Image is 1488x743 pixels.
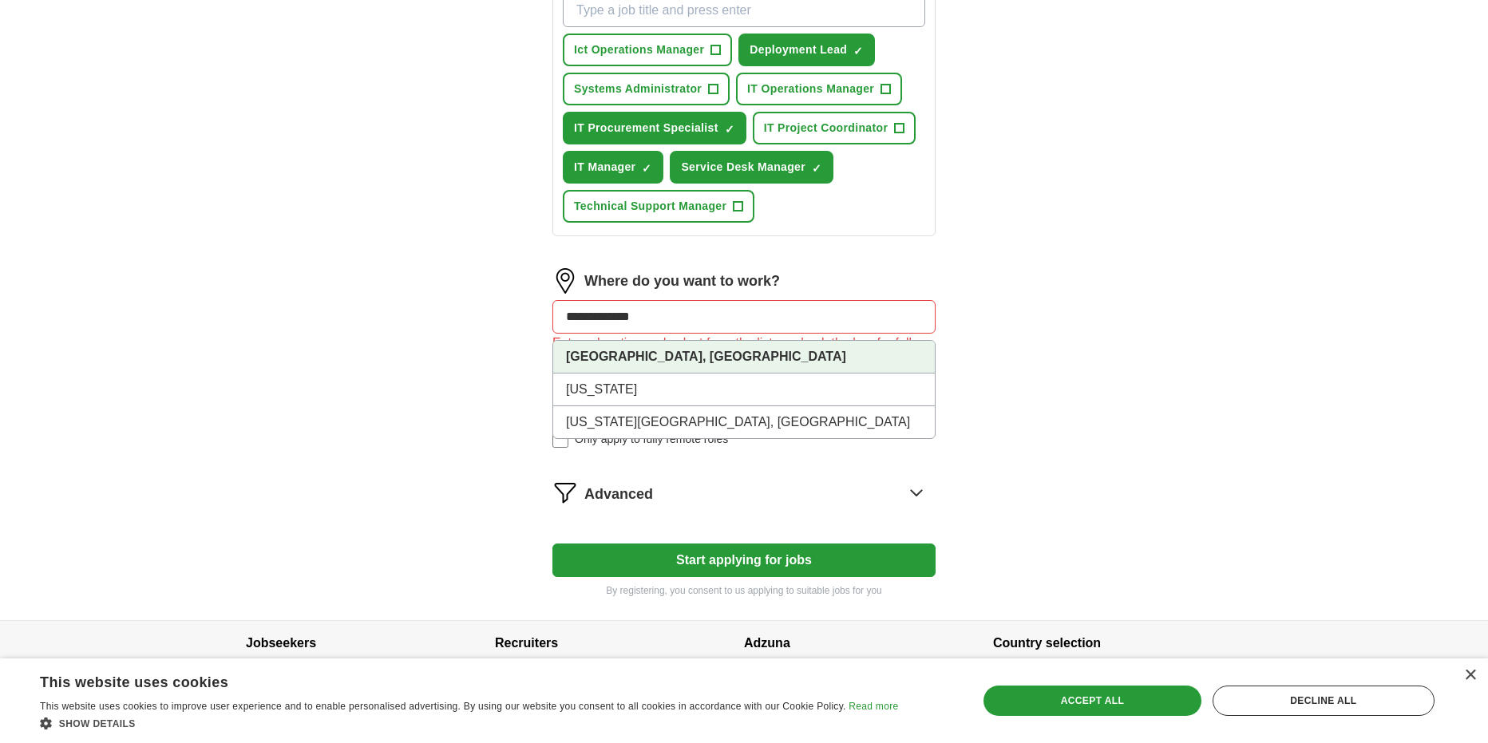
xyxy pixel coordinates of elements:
button: IT Procurement Specialist✓ [563,112,746,144]
span: Only apply to fully remote roles [575,431,728,448]
li: [US_STATE][GEOGRAPHIC_DATA], [GEOGRAPHIC_DATA] [553,406,935,438]
span: ✓ [853,45,863,57]
div: Close [1464,670,1476,682]
div: Show details [40,715,898,731]
span: This website uses cookies to improve user experience and to enable personalised advertising. By u... [40,701,846,712]
button: IT Manager✓ [563,151,663,184]
span: ✓ [812,162,821,175]
span: Show details [59,718,136,729]
li: [US_STATE] [553,373,935,406]
span: Service Desk Manager [681,159,805,176]
span: IT Operations Manager [747,81,874,97]
span: ✓ [642,162,651,175]
button: Systems Administrator [563,73,730,105]
div: This website uses cookies [40,668,858,692]
button: IT Operations Manager [736,73,902,105]
span: Technical Support Manager [574,198,726,215]
button: Service Desk Manager✓ [670,151,833,184]
button: Deployment Lead✓ [738,34,875,66]
img: filter [552,480,578,505]
label: Where do you want to work? [584,271,780,292]
button: Technical Support Manager [563,190,754,223]
div: Accept all [983,686,1201,716]
span: IT Project Coordinator [764,120,888,136]
span: ✓ [725,123,734,136]
img: location.png [552,268,578,294]
button: Start applying for jobs [552,543,936,577]
div: Enter a location and select from the list, or check the box for fully remote roles [552,334,936,372]
button: IT Project Coordinator [753,112,916,144]
span: Advanced [584,484,653,505]
p: By registering, you consent to us applying to suitable jobs for you [552,583,936,598]
span: IT Manager [574,159,635,176]
span: Ict Operations Manager [574,41,704,58]
button: Ict Operations Manager [563,34,732,66]
a: Read more, opens a new window [849,701,898,712]
strong: [GEOGRAPHIC_DATA], [GEOGRAPHIC_DATA] [566,350,846,363]
h4: Country selection [993,621,1242,666]
input: Only apply to fully remote roles [552,432,568,448]
span: IT Procurement Specialist [574,120,718,136]
div: Decline all [1213,686,1435,716]
span: Systems Administrator [574,81,702,97]
span: Deployment Lead [750,41,847,58]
